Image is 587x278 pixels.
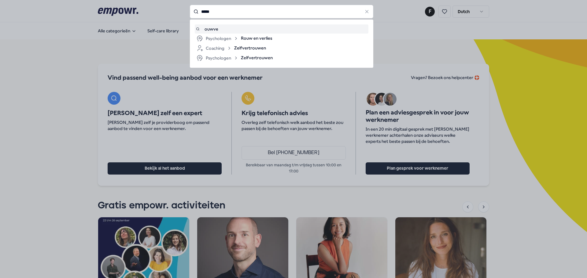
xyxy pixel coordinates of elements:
a: PsychologenRouw en verlies [196,35,367,42]
span: Zelfvertrouwen [241,54,273,62]
div: Psychologen [196,54,238,62]
a: PsychologenZelfvertrouwen [196,54,367,62]
span: Rouw en verlies [241,35,272,42]
div: Psychologen [196,35,238,42]
div: Coaching [196,45,232,52]
a: CoachingZelfvertrouwen [196,45,367,52]
a: ouwve [196,26,367,32]
span: Zelfvertrouwen [234,45,266,52]
input: Search for products, categories or subcategories [190,5,373,18]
